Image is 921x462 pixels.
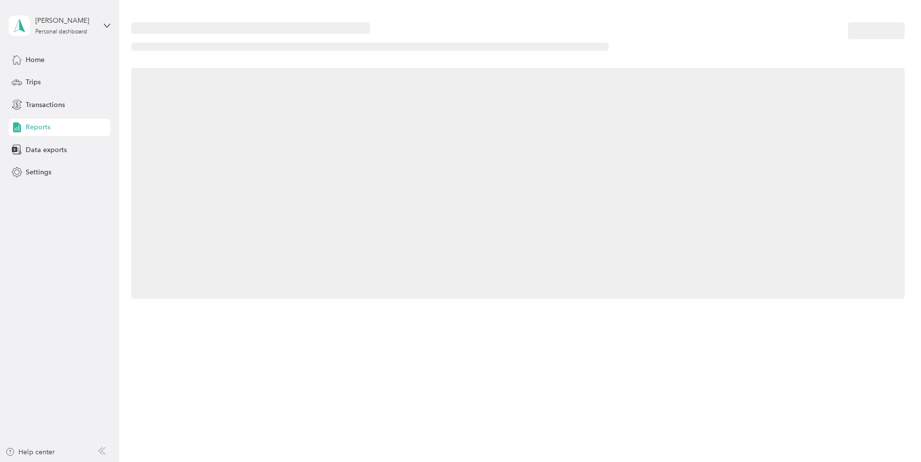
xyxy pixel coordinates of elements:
button: Help center [5,447,55,457]
span: Trips [26,77,41,87]
div: Personal dashboard [35,29,87,35]
span: Transactions [26,100,65,110]
span: Settings [26,167,51,177]
span: Reports [26,122,50,132]
span: Home [26,55,45,65]
span: Data exports [26,145,67,155]
div: [PERSON_NAME] [35,15,96,26]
